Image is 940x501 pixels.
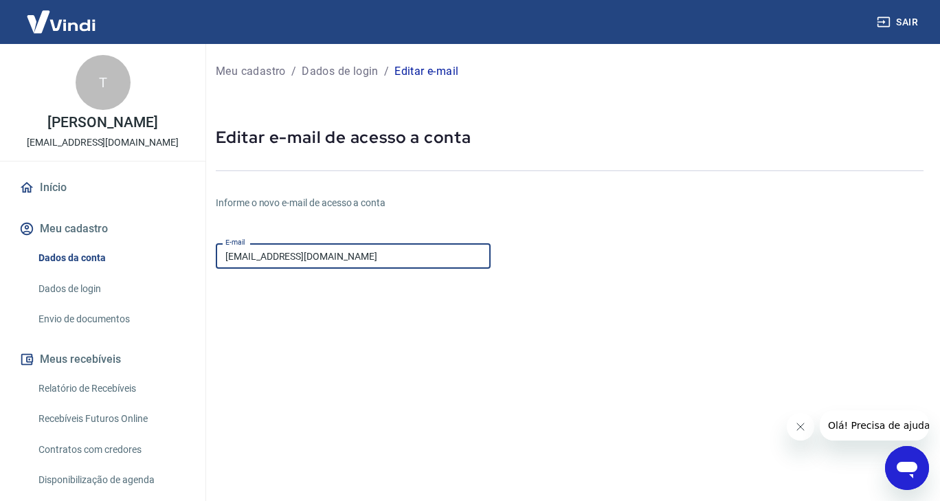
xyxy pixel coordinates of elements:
[16,1,106,43] img: Vindi
[33,466,189,494] a: Disponibilização de agenda
[216,126,924,148] p: Editar e-mail de acesso a conta
[384,63,389,80] p: /
[216,196,688,210] p: Informe o novo e-mail de acesso a conta
[33,375,189,403] a: Relatório de Recebíveis
[291,63,296,80] p: /
[885,446,929,490] iframe: Botão para abrir a janela de mensagens
[76,55,131,110] div: T
[225,237,245,247] label: E-mail
[16,214,189,244] button: Meu cadastro
[33,244,189,272] a: Dados da conta
[394,63,458,80] p: Editar e-mail
[302,63,379,80] p: Dados de login
[216,63,286,80] p: Meu cadastro
[33,275,189,303] a: Dados de login
[27,135,179,150] p: [EMAIL_ADDRESS][DOMAIN_NAME]
[47,115,157,130] p: [PERSON_NAME]
[33,405,189,433] a: Recebíveis Futuros Online
[33,436,189,464] a: Contratos com credores
[787,413,814,441] iframe: Fechar mensagem
[16,172,189,203] a: Início
[16,344,189,375] button: Meus recebíveis
[874,10,924,35] button: Sair
[8,10,115,21] span: Olá! Precisa de ajuda?
[820,410,929,441] iframe: Mensagem da empresa
[33,305,189,333] a: Envio de documentos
